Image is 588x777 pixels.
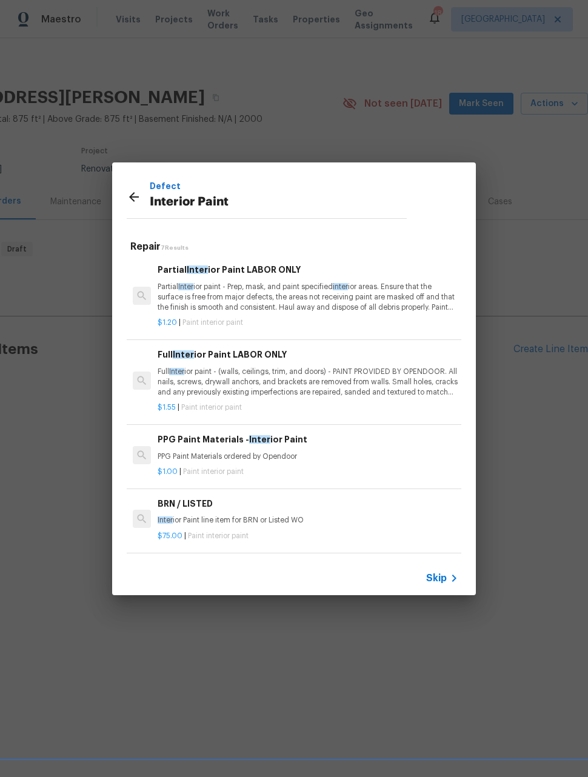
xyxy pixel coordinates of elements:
[183,468,244,475] span: Paint interior paint
[187,265,208,274] span: Inter
[158,497,458,510] h6: BRN / LISTED
[333,283,348,290] span: inter
[158,263,458,276] h6: Partial ior Paint LABOR ONLY
[158,467,458,477] p: |
[130,241,461,253] h5: Repair
[158,319,177,326] span: $1.20
[161,245,189,251] span: 7 Results
[158,318,458,328] p: |
[158,404,176,411] span: $1.55
[181,404,242,411] span: Paint interior paint
[426,572,447,584] span: Skip
[173,350,194,359] span: Inter
[158,433,458,446] h6: PPG Paint Materials - ior Paint
[158,348,458,361] h6: Full ior Paint LABOR ONLY
[150,193,407,212] p: Interior Paint
[158,531,458,541] p: |
[182,319,243,326] span: Paint interior paint
[150,179,407,193] p: Defect
[158,282,458,313] p: Partial ior paint - Prep, mask, and paint specified ior areas. Ensure that the surface is free fr...
[158,402,458,413] p: |
[158,468,178,475] span: $1.00
[158,367,458,398] p: Full ior paint - (walls, ceilings, trim, and doors) - PAINT PROVIDED BY OPENDOOR. All nails, scre...
[169,368,184,375] span: Inter
[178,283,193,290] span: Inter
[249,435,270,444] span: Inter
[158,515,458,525] p: ior Paint line item for BRN or Listed WO
[188,532,249,539] span: Paint interior paint
[158,532,182,539] span: $75.00
[158,516,173,524] span: Inter
[158,452,458,462] p: PPG Paint Materials ordered by Opendoor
